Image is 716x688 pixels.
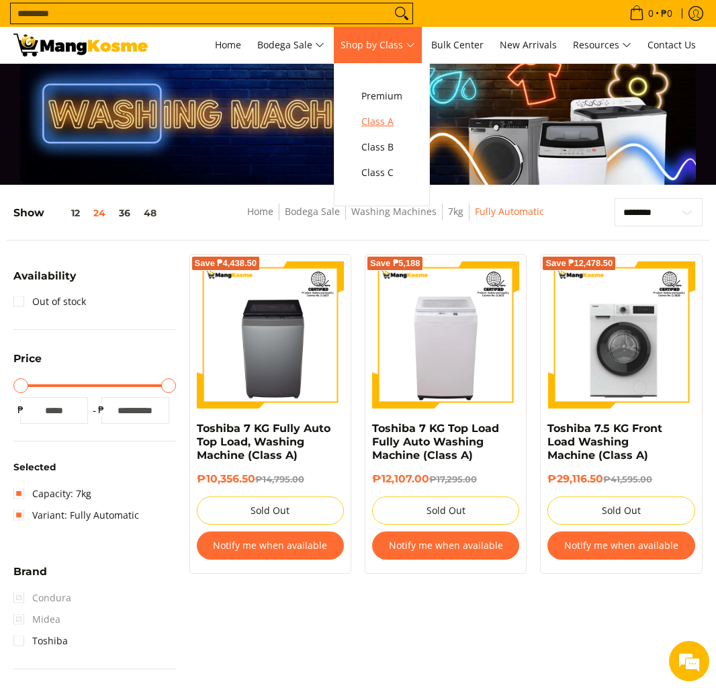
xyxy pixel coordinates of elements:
[197,261,344,408] img: Toshiba 7 KG Fully Auto Top Load, Washing Machine (Class A)
[161,27,703,63] nav: Main Menu
[13,630,68,652] a: Toshiba
[251,27,331,63] a: Bodega Sale
[87,208,112,218] button: 24
[659,9,674,18] span: ₱0
[547,472,695,486] h6: ₱29,116.50
[547,422,662,462] a: Toshiba 7.5 KG Front Load Washing Machine (Class A)
[13,483,91,505] a: Capacity: 7kg
[372,472,519,486] h6: ₱12,107.00
[13,353,42,374] summary: Open
[247,205,273,218] a: Home
[197,204,595,234] nav: Breadcrumbs
[547,531,695,560] button: Notify me when available
[197,531,344,560] button: Notify me when available
[137,208,163,218] button: 48
[372,261,519,408] img: Toshiba 7 KG Top Load Fully Auto Washing Machine (Class A)
[78,169,185,305] span: We're online!
[7,367,256,414] textarea: Type your message and hit 'Enter'
[547,497,695,525] button: Sold Out
[603,474,652,484] del: ₱41,595.00
[95,403,108,417] span: ₱
[361,88,402,105] span: Premium
[355,134,409,160] a: Class B
[13,505,139,526] a: Variant: Fully Automatic
[13,609,60,630] span: Midea
[547,261,695,408] img: Toshiba 7.5 KG Front Load Washing Machine (Class A)
[429,474,477,484] del: ₱17,295.00
[641,27,703,63] a: Contact Us
[647,38,696,51] span: Contact Us
[424,27,490,63] a: Bulk Center
[208,27,248,63] a: Home
[13,271,76,282] span: Availability
[355,160,409,185] a: Class C
[197,472,344,486] h6: ₱10,356.50
[566,27,638,63] a: Resources
[112,208,137,218] button: 36
[573,37,631,54] span: Resources
[372,497,519,525] button: Sold Out
[13,353,42,364] span: Price
[625,6,676,21] span: •
[355,83,409,109] a: Premium
[448,205,463,218] a: 7kg
[13,566,47,587] summary: Open
[257,37,324,54] span: Bodega Sale
[197,422,330,462] a: Toshiba 7 KG Fully Auto Top Load, Washing Machine (Class A)
[361,114,402,130] span: Class A
[493,27,564,63] a: New Arrivals
[545,259,613,267] span: Save ₱12,478.50
[361,165,402,181] span: Class C
[13,291,86,312] a: Out of stock
[215,38,241,51] span: Home
[197,497,344,525] button: Sold Out
[13,566,47,577] span: Brand
[220,7,253,39] div: Minimize live chat window
[13,34,148,56] img: Washing Machines l Mang Kosme: Home Appliances Warehouse Sale Partner
[44,208,87,218] button: 12
[13,462,176,473] h6: Selected
[372,422,499,462] a: Toshiba 7 KG Top Load Fully Auto Washing Machine (Class A)
[13,206,163,220] h5: Show
[391,3,412,24] button: Search
[361,139,402,156] span: Class B
[500,38,557,51] span: New Arrivals
[255,474,304,484] del: ₱14,795.00
[475,204,544,220] span: Fully Automatic
[341,37,415,54] span: Shop by Class
[370,259,420,267] span: Save ₱5,188
[334,27,422,63] a: Shop by Class
[13,587,71,609] span: Condura
[351,205,437,218] a: Washing Machines
[195,259,257,267] span: Save ₱4,438.50
[431,38,484,51] span: Bulk Center
[285,205,340,218] a: Bodega Sale
[70,75,226,93] div: Chat with us now
[13,403,27,417] span: ₱
[355,109,409,134] a: Class A
[372,531,519,560] button: Notify me when available
[13,271,76,292] summary: Open
[646,9,656,18] span: 0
